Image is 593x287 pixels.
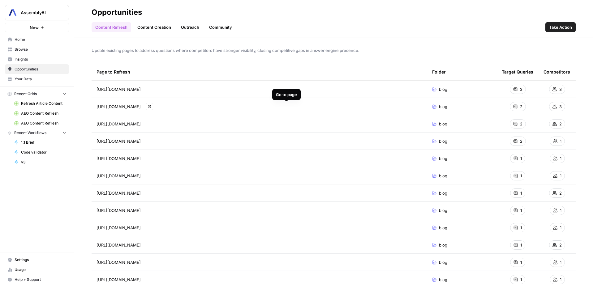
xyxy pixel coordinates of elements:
[14,91,37,97] span: Recent Grids
[439,121,447,127] span: blog
[439,86,447,92] span: blog
[560,276,561,283] span: 1
[97,259,141,265] span: [URL][DOMAIN_NAME]
[5,128,69,137] button: Recent Workflows
[439,225,447,231] span: blog
[177,22,203,32] a: Outreach
[97,155,141,162] span: [URL][DOMAIN_NAME]
[520,121,522,127] span: 2
[5,255,69,265] a: Settings
[439,276,447,283] span: blog
[5,74,69,84] a: Your Data
[520,173,522,179] span: 1
[439,259,447,265] span: blog
[560,138,561,144] span: 1
[5,23,69,32] button: New
[92,7,142,17] div: Opportunities
[5,275,69,285] button: Help + Support
[560,173,561,179] span: 1
[205,22,236,32] a: Community
[559,190,562,196] span: 2
[97,190,141,196] span: [URL][DOMAIN_NAME]
[11,118,69,128] a: AEO Content Refresh
[15,257,66,263] span: Settings
[560,259,561,265] span: 1
[21,159,66,165] span: v3
[439,155,447,162] span: blog
[21,150,66,155] span: Code validator
[5,89,69,99] button: Recent Grids
[5,5,69,20] button: Workspace: AssemblyAI
[97,225,141,231] span: [URL][DOMAIN_NAME]
[97,86,141,92] span: [URL][DOMAIN_NAME]
[520,190,522,196] span: 1
[559,242,562,248] span: 2
[15,277,66,282] span: Help + Support
[520,259,522,265] span: 1
[11,137,69,147] a: 1.1 Brief
[97,276,141,283] span: [URL][DOMAIN_NAME]
[15,267,66,272] span: Usage
[439,190,447,196] span: blog
[439,173,447,179] span: blog
[559,103,562,110] span: 3
[502,63,533,80] div: Target Queries
[15,66,66,72] span: Opportunities
[30,24,39,31] span: New
[11,147,69,157] a: Code validator
[560,155,561,162] span: 1
[97,121,141,127] span: [URL][DOMAIN_NAME]
[520,242,522,248] span: 1
[520,225,522,231] span: 1
[146,103,153,110] a: Go to page https://www.assemblyai.com/blog/comparing-speech-to-text-apis-on-phone-call-transcription
[15,76,66,82] span: Your Data
[520,207,522,213] span: 1
[549,24,572,30] span: Take Action
[21,111,66,116] span: AEO Content Refresh
[15,47,66,52] span: Browse
[5,265,69,275] a: Usage
[14,130,46,136] span: Recent Workflows
[560,207,561,213] span: 1
[97,63,422,80] div: Page to Refresh
[432,63,446,80] div: Folder
[134,22,175,32] a: Content Creation
[97,207,141,213] span: [URL][DOMAIN_NAME]
[559,86,562,92] span: 3
[21,101,66,106] span: Refresh Article Content
[97,173,141,179] span: [URL][DOMAIN_NAME]
[439,138,447,144] span: blog
[520,155,522,162] span: 1
[559,121,562,127] span: 2
[5,35,69,44] a: Home
[520,86,522,92] span: 3
[545,22,576,32] button: Take Action
[15,57,66,62] span: Insights
[520,103,522,110] span: 2
[11,99,69,108] a: Refresh Article Content
[97,103,141,110] span: [URL][DOMAIN_NAME]
[92,47,576,53] span: Update existing pages to address questions where competitors have stronger visibility, closing co...
[5,44,69,54] a: Browse
[439,103,447,110] span: blog
[11,157,69,167] a: v3
[21,140,66,145] span: 1.1 Brief
[92,22,131,32] a: Content Refresh
[5,64,69,74] a: Opportunities
[15,37,66,42] span: Home
[5,54,69,64] a: Insights
[439,207,447,213] span: blog
[560,225,561,231] span: 1
[520,138,522,144] span: 2
[439,242,447,248] span: blog
[544,63,570,80] div: Competitors
[97,138,141,144] span: [URL][DOMAIN_NAME]
[97,242,141,248] span: [URL][DOMAIN_NAME]
[21,120,66,126] span: AEO Content Refresh
[520,276,522,283] span: 1
[11,108,69,118] a: AEO Content Refresh
[21,10,58,16] span: AssemblyAI
[7,7,18,18] img: AssemblyAI Logo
